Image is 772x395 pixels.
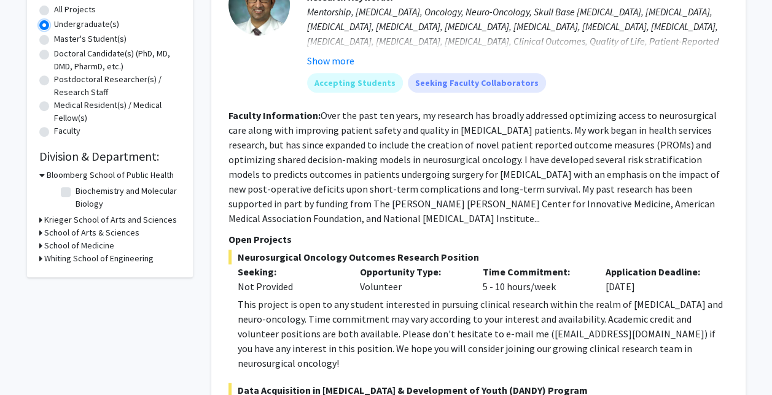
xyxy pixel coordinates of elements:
button: Show more [307,53,354,68]
label: All Projects [54,3,96,16]
p: Application Deadline: [606,264,710,279]
div: Not Provided [238,279,342,294]
iframe: Chat [9,340,52,386]
b: Faculty Information: [228,109,321,121]
h3: School of Arts & Sciences [44,226,139,239]
label: Doctoral Candidate(s) (PhD, MD, DMD, PharmD, etc.) [54,47,181,73]
fg-read-more: Over the past ten years, my research has broadly addressed optimizing access to neurosurgical car... [228,109,720,224]
label: Biochemistry and Molecular Biology [76,185,177,210]
div: [DATE] [596,264,719,294]
div: 5 - 10 hours/week [474,264,596,294]
label: Postdoctoral Researcher(s) / Research Staff [54,73,181,99]
div: Mentorship, [MEDICAL_DATA], Oncology, Neuro-Oncology, Skull Base [MEDICAL_DATA], [MEDICAL_DATA], ... [307,4,728,93]
h3: Bloomberg School of Public Health [47,169,174,182]
label: Undergraduate(s) [54,18,119,31]
p: Open Projects [228,232,728,247]
h3: Whiting School of Engineering [44,252,154,265]
label: Master's Student(s) [54,33,127,45]
mat-chip: Seeking Faculty Collaborators [408,73,546,93]
span: Neurosurgical Oncology Outcomes Research Position [228,250,728,264]
label: Faculty [54,125,80,137]
h3: Krieger School of Arts and Sciences [44,213,177,226]
p: Opportunity Type: [360,264,464,279]
mat-chip: Accepting Students [307,73,403,93]
div: Volunteer [351,264,474,294]
h3: School of Medicine [44,239,114,252]
h2: Division & Department: [39,149,181,164]
p: Time Commitment: [483,264,587,279]
p: Seeking: [238,264,342,279]
div: This project is open to any student interested in pursuing clinical research within the realm of ... [238,297,728,370]
label: Medical Resident(s) / Medical Fellow(s) [54,99,181,125]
